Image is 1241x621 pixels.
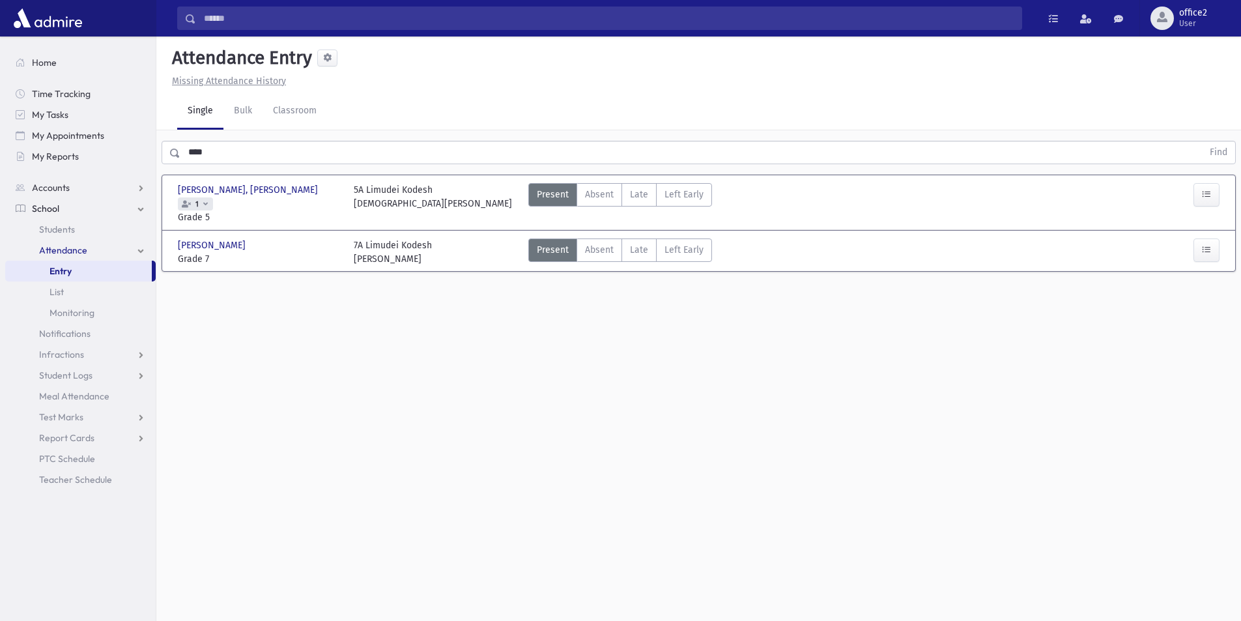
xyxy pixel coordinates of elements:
[5,427,156,448] a: Report Cards
[664,243,704,257] span: Left Early
[5,386,156,407] a: Meal Attendance
[5,323,156,344] a: Notifications
[630,243,648,257] span: Late
[528,183,712,224] div: AttTypes
[5,261,152,282] a: Entry
[32,57,57,68] span: Home
[178,183,321,197] span: [PERSON_NAME], [PERSON_NAME]
[5,177,156,198] a: Accounts
[39,349,84,360] span: Infractions
[167,76,286,87] a: Missing Attendance History
[32,130,104,141] span: My Appointments
[537,243,569,257] span: Present
[5,365,156,386] a: Student Logs
[5,344,156,365] a: Infractions
[5,52,156,73] a: Home
[32,88,91,100] span: Time Tracking
[32,151,79,162] span: My Reports
[528,238,712,266] div: AttTypes
[354,183,512,224] div: 5A Limudei Kodesh [DEMOGRAPHIC_DATA][PERSON_NAME]
[1179,8,1207,18] span: office2
[585,188,614,201] span: Absent
[172,76,286,87] u: Missing Attendance History
[50,265,72,277] span: Entry
[196,7,1021,30] input: Search
[178,210,341,224] span: Grade 5
[5,104,156,125] a: My Tasks
[1179,18,1207,29] span: User
[223,93,263,130] a: Bulk
[1202,141,1235,164] button: Find
[39,474,112,485] span: Teacher Schedule
[5,219,156,240] a: Students
[5,83,156,104] a: Time Tracking
[50,307,94,319] span: Monitoring
[263,93,327,130] a: Classroom
[5,302,156,323] a: Monitoring
[178,252,341,266] span: Grade 7
[167,47,312,69] h5: Attendance Entry
[5,198,156,219] a: School
[5,407,156,427] a: Test Marks
[664,188,704,201] span: Left Early
[39,390,109,402] span: Meal Attendance
[32,203,59,214] span: School
[39,224,75,235] span: Students
[39,453,95,465] span: PTC Schedule
[5,448,156,469] a: PTC Schedule
[177,93,223,130] a: Single
[50,286,64,298] span: List
[193,200,201,209] span: 1
[5,282,156,302] a: List
[39,369,93,381] span: Student Logs
[10,5,85,31] img: AdmirePro
[585,243,614,257] span: Absent
[5,469,156,490] a: Teacher Schedule
[39,432,94,444] span: Report Cards
[39,411,83,423] span: Test Marks
[5,146,156,167] a: My Reports
[32,182,70,194] span: Accounts
[5,240,156,261] a: Attendance
[537,188,569,201] span: Present
[354,238,432,266] div: 7A Limudei Kodesh [PERSON_NAME]
[32,109,68,121] span: My Tasks
[5,125,156,146] a: My Appointments
[39,328,91,339] span: Notifications
[178,238,248,252] span: [PERSON_NAME]
[630,188,648,201] span: Late
[39,244,87,256] span: Attendance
